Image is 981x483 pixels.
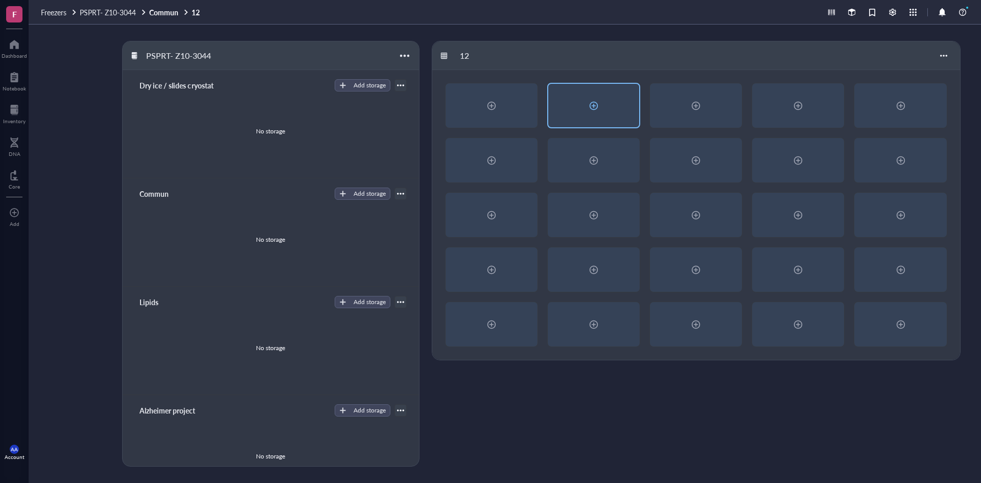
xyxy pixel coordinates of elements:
[256,452,285,461] div: No storage
[149,8,202,17] a: Commun12
[12,8,17,20] span: F
[80,7,136,17] span: PSPRT- Z10-3044
[135,78,218,93] div: Dry ice / slides cryostat
[10,221,19,227] div: Add
[9,151,20,157] div: DNA
[256,343,285,353] div: No storage
[142,47,216,64] div: PSPRT- Z10-3044
[3,102,26,124] a: Inventory
[9,167,20,190] a: Core
[455,47,517,64] div: 12
[256,235,285,244] div: No storage
[354,297,386,307] div: Add storage
[5,454,25,460] div: Account
[41,8,78,17] a: Freezers
[135,403,200,418] div: Alzheimer project
[9,134,20,157] a: DNA
[80,8,147,17] a: PSPRT- Z10-3044
[354,189,386,198] div: Add storage
[9,183,20,190] div: Core
[135,187,196,201] div: Commun
[2,36,27,59] a: Dashboard
[256,127,285,136] div: No storage
[335,79,390,91] button: Add storage
[3,85,26,91] div: Notebook
[135,295,196,309] div: Lipids
[335,404,390,417] button: Add storage
[3,69,26,91] a: Notebook
[2,53,27,59] div: Dashboard
[354,81,386,90] div: Add storage
[41,7,66,17] span: Freezers
[3,118,26,124] div: Inventory
[354,406,386,415] div: Add storage
[335,188,390,200] button: Add storage
[11,446,18,452] span: AA
[335,296,390,308] button: Add storage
